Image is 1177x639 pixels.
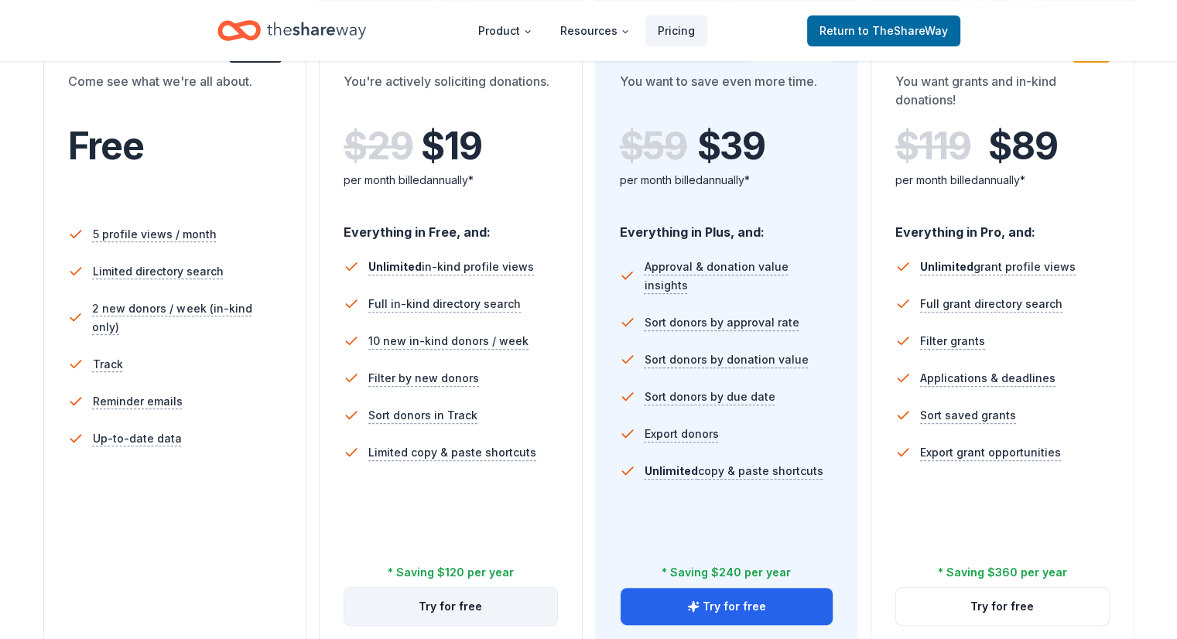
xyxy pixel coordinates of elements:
[662,563,791,582] div: * Saving $240 per year
[217,12,366,49] a: Home
[368,332,529,350] span: 10 new in-kind donors / week
[93,262,224,281] span: Limited directory search
[68,72,282,115] div: Come see what we're all about.
[93,429,182,448] span: Up-to-date data
[368,406,477,425] span: Sort donors in Track
[807,15,960,46] a: Returnto TheShareWay
[368,260,422,273] span: Unlimited
[368,295,521,313] span: Full in-kind directory search
[344,171,558,190] div: per month billed annually*
[988,125,1057,168] span: $ 89
[895,171,1110,190] div: per month billed annually*
[920,260,1076,273] span: grant profile views
[920,369,1056,388] span: Applications & deadlines
[344,588,557,625] button: Try for free
[368,260,534,273] span: in-kind profile views
[644,258,833,295] span: Approval & donation value insights
[938,563,1067,582] div: * Saving $360 per year
[548,15,642,46] button: Resources
[621,588,833,625] button: Try for free
[819,22,948,40] span: Return
[466,15,545,46] button: Product
[93,392,183,411] span: Reminder emails
[645,15,707,46] a: Pricing
[388,563,514,582] div: * Saving $120 per year
[620,210,834,242] div: Everything in Plus, and:
[920,443,1061,462] span: Export grant opportunities
[645,350,809,369] span: Sort donors by donation value
[895,210,1110,242] div: Everything in Pro, and:
[697,125,765,168] span: $ 39
[93,355,123,374] span: Track
[645,464,698,477] span: Unlimited
[645,464,823,477] span: copy & paste shortcuts
[645,425,719,443] span: Export donors
[896,588,1109,625] button: Try for free
[92,299,282,337] span: 2 new donors / week (in-kind only)
[920,260,973,273] span: Unlimited
[920,332,985,350] span: Filter grants
[895,72,1110,115] div: You want grants and in-kind donations!
[344,210,558,242] div: Everything in Free, and:
[68,123,144,169] span: Free
[421,125,481,168] span: $ 19
[466,12,707,49] nav: Main
[858,24,948,37] span: to TheShareWay
[920,406,1016,425] span: Sort saved grants
[645,313,799,332] span: Sort donors by approval rate
[645,388,775,406] span: Sort donors by due date
[93,225,217,244] span: 5 profile views / month
[920,295,1062,313] span: Full grant directory search
[620,171,834,190] div: per month billed annually*
[344,72,558,115] div: You're actively soliciting donations.
[368,443,536,462] span: Limited copy & paste shortcuts
[368,369,479,388] span: Filter by new donors
[620,72,834,115] div: You want to save even more time.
